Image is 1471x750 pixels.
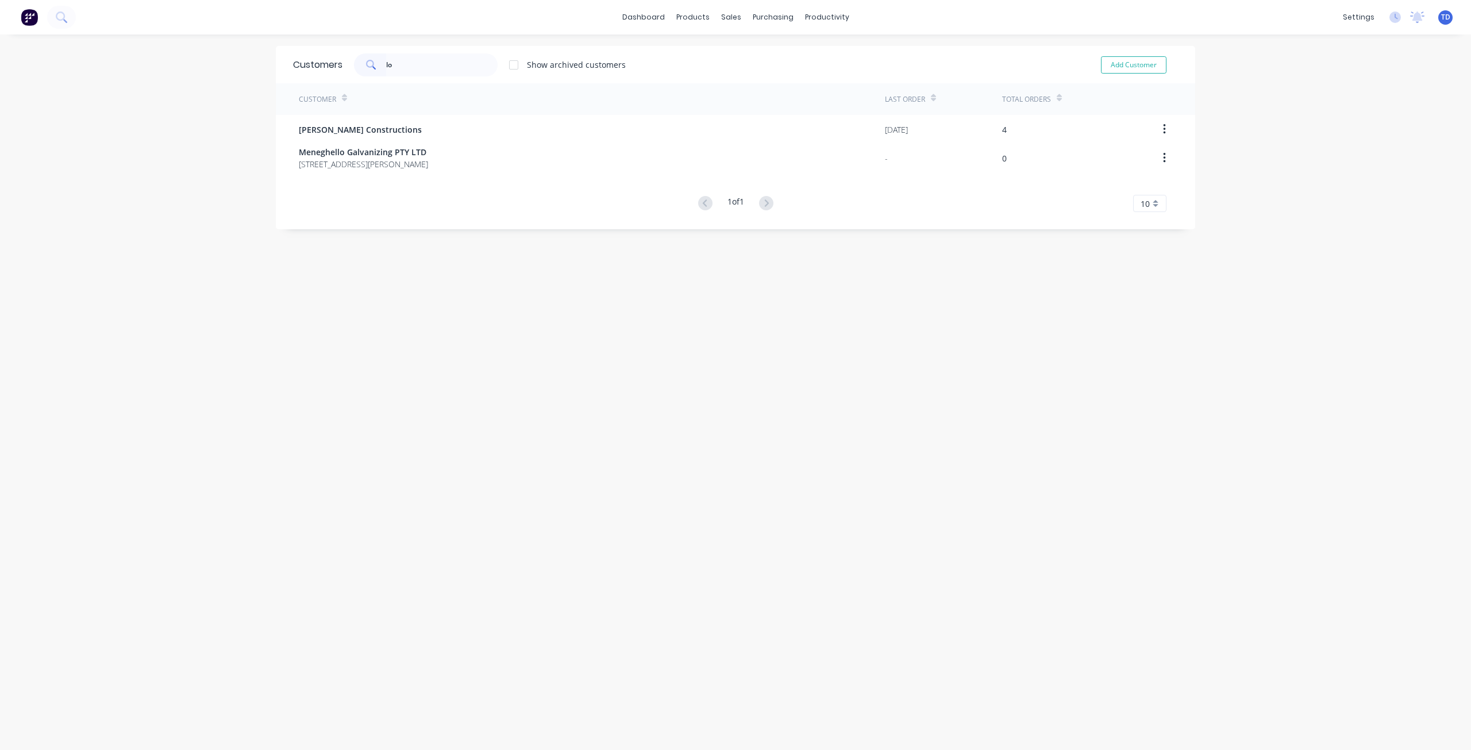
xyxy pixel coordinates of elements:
[299,94,336,105] div: Customer
[747,9,799,26] div: purchasing
[715,9,747,26] div: sales
[1002,152,1007,164] div: 0
[1441,12,1450,22] span: TD
[299,158,428,170] span: [STREET_ADDRESS][PERSON_NAME]
[1141,198,1150,210] span: 10
[527,59,626,71] div: Show archived customers
[727,195,744,212] div: 1 of 1
[299,124,422,136] span: [PERSON_NAME] Constructions
[671,9,715,26] div: products
[885,152,888,164] div: -
[21,9,38,26] img: Factory
[1337,9,1380,26] div: settings
[799,9,855,26] div: productivity
[1002,94,1051,105] div: Total Orders
[293,58,342,72] div: Customers
[299,146,428,158] span: Meneghello Galvanizing PTY LTD
[1002,124,1007,136] div: 4
[1101,56,1166,74] button: Add Customer
[885,124,908,136] div: [DATE]
[617,9,671,26] a: dashboard
[885,94,925,105] div: Last Order
[386,53,498,76] input: Search customers...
